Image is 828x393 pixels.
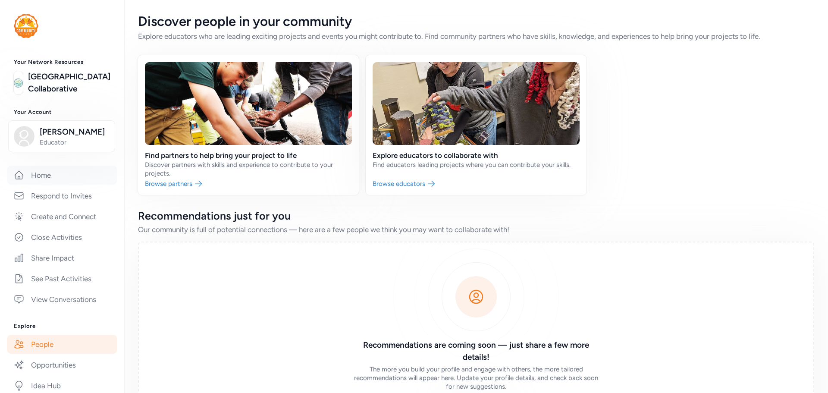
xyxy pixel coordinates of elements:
span: [PERSON_NAME] [40,126,110,138]
a: Create and Connect [7,207,117,226]
a: See Past Activities [7,269,117,288]
span: Help [136,291,151,297]
h3: Explore [14,323,110,330]
button: [PERSON_NAME]Educator [8,120,115,152]
div: Close [151,3,167,19]
div: Search for helpSearch for help [6,22,167,39]
a: Close Activities [7,228,117,247]
div: Our community is full of potential connections — here are a few people we think you may want to c... [138,224,814,235]
p: Release notes for CommunityShare [9,87,154,96]
a: Respond to Invites [7,186,117,205]
a: Opportunities [7,355,117,374]
img: logo [14,14,38,38]
p: Instructions on how to carry out specific tasks within the CommunityShare platform. [9,131,154,149]
div: Recommendations just for you [138,209,814,223]
h3: Your Network Resources [14,59,110,66]
input: Search for help [6,22,167,39]
a: View Conversations [7,290,117,309]
p: Help Articles [9,120,154,129]
h2: 2 collections [9,51,164,62]
a: Share Impact [7,248,117,267]
button: Help [115,269,172,304]
span: Educator [40,138,110,147]
div: Discover people in your community [138,14,814,29]
div: Explore educators who are leading exciting projects and events you might contribute to. Find comm... [138,31,814,41]
span: Messages [72,291,101,297]
span: Home [20,291,38,297]
a: Home [7,166,117,185]
h1: Help [75,4,99,19]
h3: Recommendations are coming soon — just share a few more details! [352,339,600,363]
img: logo [14,73,23,92]
h3: Your Account [14,109,110,116]
p: Release Notes [9,76,154,85]
a: [GEOGRAPHIC_DATA] Collaborative [28,71,110,95]
span: 4 articles [9,97,37,107]
div: The more you build your profile and engage with others, the more tailored recommendations will ap... [352,365,600,391]
button: Messages [57,269,115,304]
a: People [7,335,117,354]
span: 23 articles [9,151,40,160]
